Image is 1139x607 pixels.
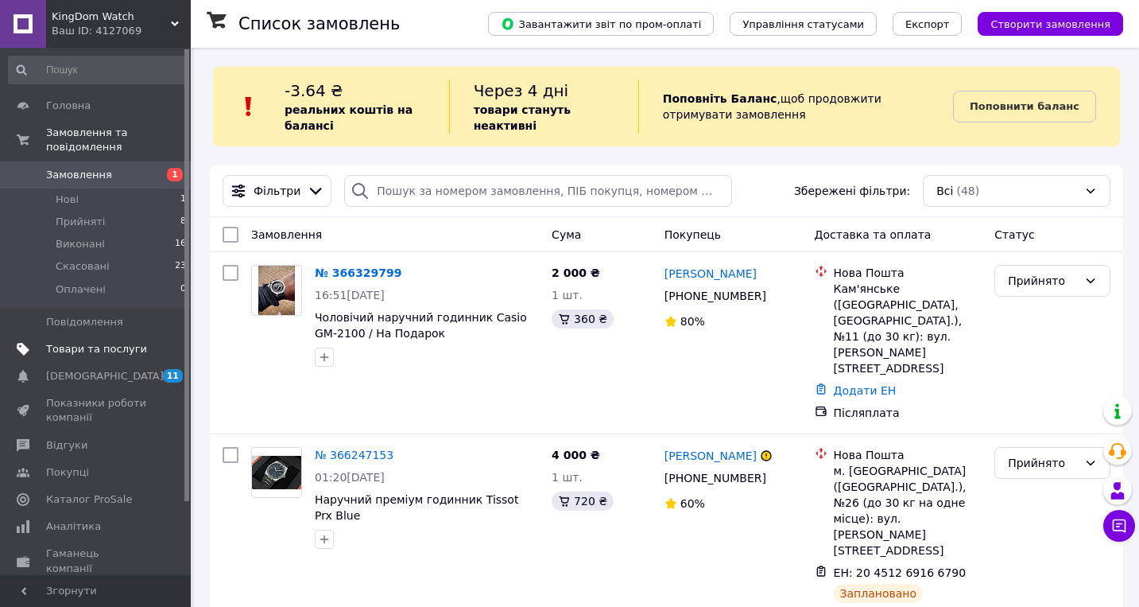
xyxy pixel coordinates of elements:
[664,266,757,282] a: [PERSON_NAME]
[1008,454,1078,472] div: Прийнято
[46,315,123,329] span: Повідомлення
[663,92,777,105] b: Поповніть Баланс
[315,493,518,522] a: Наручний преміум годинник Tissot Prx Blue
[315,267,401,279] a: № 366329799
[46,99,91,113] span: Головна
[8,56,188,84] input: Пошук
[46,465,89,480] span: Покупці
[285,103,413,132] b: реальних коштів на балансі
[46,396,147,425] span: Показники роботи компанії
[680,497,705,510] span: 60%
[834,463,982,558] div: м. [GEOGRAPHIC_DATA] ([GEOGRAPHIC_DATA].), №26 (до 30 кг на одне місце): вул. [PERSON_NAME][STREE...
[46,519,101,534] span: Аналітика
[46,492,132,507] span: Каталог ProSale
[815,228,932,241] span: Доставка та оплата
[664,228,721,241] span: Покупець
[315,471,385,484] span: 01:20[DATE]
[905,18,950,30] span: Експорт
[251,447,302,498] a: Фото товару
[254,183,300,199] span: Фільтри
[46,168,112,182] span: Замовлення
[552,449,600,461] span: 4 000 ₴
[315,289,385,302] span: 16:51[DATE]
[180,193,186,207] span: 1
[680,315,705,328] span: 80%
[46,547,147,575] span: Гаманець компанії
[794,183,910,199] span: Збережені фільтри:
[661,467,769,489] div: [PHONE_NUMBER]
[167,168,183,181] span: 1
[474,81,569,100] span: Через 4 дні
[552,492,614,511] div: 720 ₴
[315,311,527,340] a: Чоловічий наручний годинник Casio GM-2100 / На Подарок
[552,228,581,241] span: Cума
[46,342,147,356] span: Товари та послуги
[742,18,864,30] span: Управління статусами
[251,228,322,241] span: Замовлення
[501,17,701,31] span: Завантажити звіт по пром-оплаті
[661,285,769,307] div: [PHONE_NUMBER]
[552,267,600,279] span: 2 000 ₴
[953,91,1096,123] a: Поповнити баланс
[175,259,186,274] span: 23
[56,237,105,251] span: Виконані
[46,126,191,154] span: Замовлення та повідомлення
[344,175,732,207] input: Пошук за номером замовлення, ПІБ покупця, номером телефону, Email, номером накладної
[258,266,296,315] img: Фото товару
[730,12,877,36] button: Управління статусами
[474,103,571,132] b: товари стануть неактивні
[252,456,301,490] img: Фото товару
[52,24,191,38] div: Ваш ID: 4127069
[56,215,105,229] span: Прийняті
[978,12,1123,36] button: Створити замовлення
[46,438,87,453] span: Відгуки
[163,369,183,383] span: 11
[834,405,982,421] div: Післяплата
[962,17,1123,29] a: Створити замовлення
[956,185,979,197] span: (48)
[1008,272,1078,290] div: Прийнято
[970,100,1079,112] b: Поповнити баланс
[488,12,714,36] button: Завантажити звіт по пром-оплаті
[893,12,963,36] button: Експорт
[834,584,924,603] div: Заплановано
[1103,510,1135,542] button: Чат з покупцем
[664,448,757,464] a: [PERSON_NAME]
[990,18,1110,30] span: Створити замовлення
[180,282,186,297] span: 0
[834,265,982,281] div: Нова Пошта
[315,449,393,461] a: № 366247153
[56,259,110,274] span: Скасовані
[56,193,79,207] span: Нові
[834,566,967,579] span: ЕН: 20 4512 6916 6790
[834,447,982,463] div: Нова Пошта
[285,81,343,100] span: -3.64 ₴
[52,10,171,24] span: KingDom Watch
[238,14,400,33] h1: Список замовлень
[56,282,106,297] span: Оплачені
[180,215,186,229] span: 8
[638,80,953,134] div: , щоб продовжити отримувати замовлення
[834,384,897,397] a: Додати ЕН
[237,95,261,119] img: :exclamation:
[994,228,1035,241] span: Статус
[251,265,302,316] a: Фото товару
[552,471,583,484] span: 1 шт.
[834,281,982,376] div: Кам'янське ([GEOGRAPHIC_DATA], [GEOGRAPHIC_DATA].), №11 (до 30 кг): вул. [PERSON_NAME][STREET_ADD...
[552,309,614,329] div: 360 ₴
[552,289,583,302] span: 1 шт.
[936,183,953,199] span: Всі
[175,237,186,251] span: 16
[46,369,164,383] span: [DEMOGRAPHIC_DATA]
